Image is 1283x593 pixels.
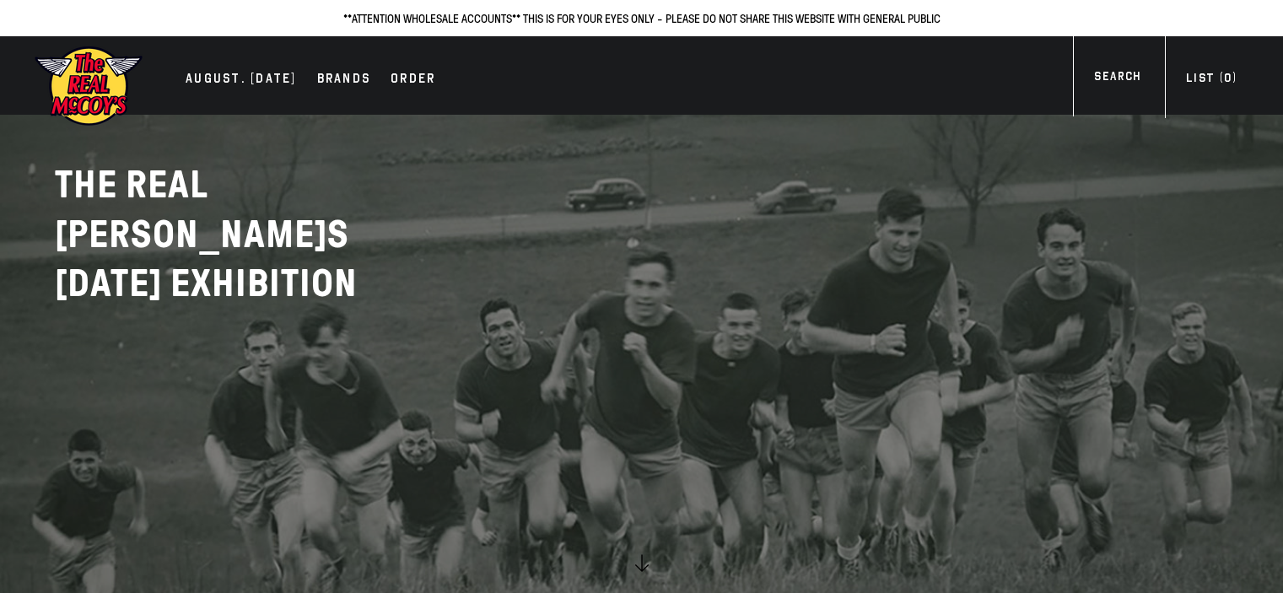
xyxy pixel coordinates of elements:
[1186,69,1237,92] div: List ( )
[55,259,477,309] p: [DATE] EXHIBITION
[34,45,143,127] img: mccoys-exhibition
[317,68,371,92] div: Brands
[382,68,444,92] a: Order
[17,8,1266,28] p: **ATTENTION WHOLESALE ACCOUNTS** THIS IS FOR YOUR EYES ONLY - PLEASE DO NOT SHARE THIS WEBSITE WI...
[1165,69,1258,92] a: List (0)
[1224,71,1232,85] span: 0
[177,68,305,92] a: AUGUST. [DATE]
[55,160,477,309] h2: THE REAL [PERSON_NAME]S
[1073,67,1162,90] a: Search
[1094,67,1140,90] div: Search
[391,68,435,92] div: Order
[186,68,297,92] div: AUGUST. [DATE]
